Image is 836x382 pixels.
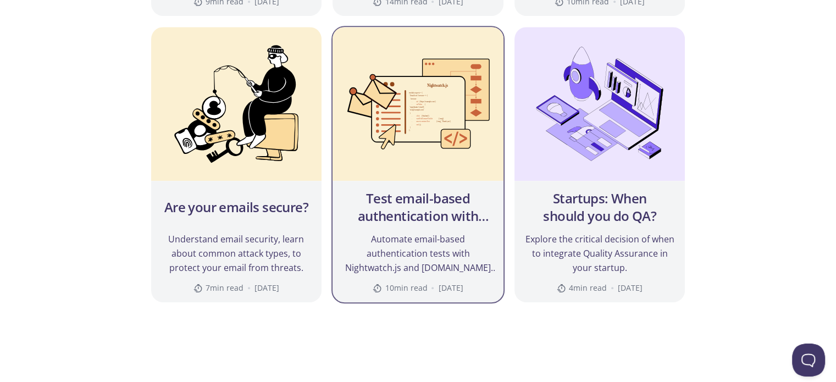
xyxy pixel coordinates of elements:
img: Are your emails secure? [151,27,322,181]
span: 7 min read [193,283,243,294]
img: Startups: When should you do QA? [514,27,685,181]
time: [DATE] [618,283,643,294]
span: 10 min read [373,283,427,294]
iframe: Help Scout Beacon - Open [792,344,825,377]
time: [DATE] [438,283,463,294]
span: 4 min read [557,283,607,294]
img: Test email-based authentication with Nightwatch.js [333,27,503,181]
h2: Startups: When should you do QA? [523,190,677,225]
p: Explore the critical decision of when to integrate Quality Assurance in your startup. [523,232,677,275]
time: [DATE] [254,283,279,294]
p: Understand email security, learn about common attack types, to protect your email from threats. [160,232,313,275]
a: Test email-based authentication with Nightwatch.jsTest email-based authentication with Nightwatch... [331,26,505,303]
h2: Test email-based authentication with Nightwatch.js [341,190,495,225]
a: Startups: When should you do QA?Startups: When should you do QA?Explore the critical decision of ... [513,26,686,303]
h2: Are your emails secure? [164,198,308,216]
a: Are your emails secure?Are your emails secure?Understand email security, learn about common attac... [150,26,323,303]
p: Automate email-based authentication tests with Nightwatch.js and [DOMAIN_NAME]—verify inbox, extr... [341,232,495,275]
